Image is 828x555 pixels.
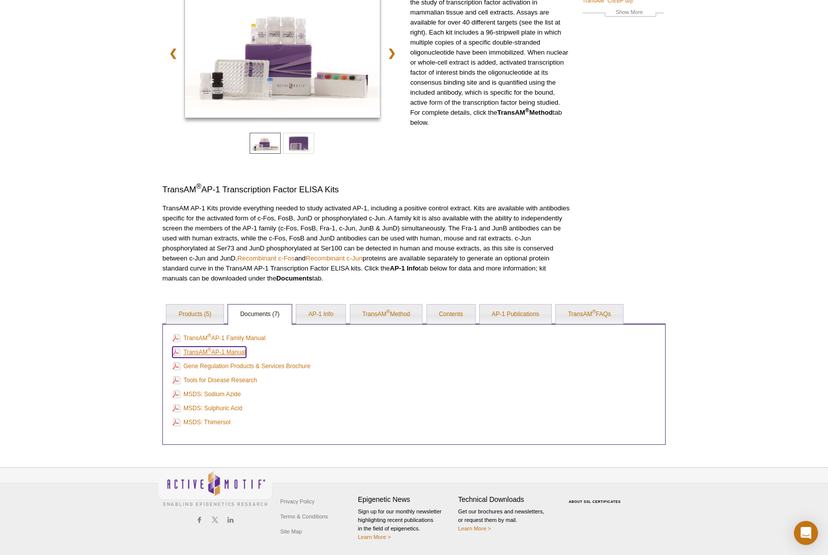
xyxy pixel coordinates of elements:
sup: ® [592,309,595,315]
a: ❯ [381,42,402,65]
h4: Epigenetic News [358,495,453,504]
a: TransAM®Method [350,305,423,325]
a: MSDS: Sodium Azide [172,389,241,400]
a: Recombinant c-Fos [238,254,295,262]
a: TransAM®AP-1 Manual [172,347,246,358]
sup: ® [196,183,201,191]
a: Tools for Disease Research [172,375,257,386]
a: TransAM®AP-1 Family Manual [172,333,266,344]
sup: ® [386,309,390,315]
h4: Technical Downloads [458,495,553,504]
p: Get our brochures and newsletters, or request them by mail. [458,507,553,533]
a: Privacy Policy [278,494,317,509]
a: Learn More > [358,534,391,540]
a: MSDS: Sulphuric Acid [172,403,242,414]
a: TransAM®FAQs [556,305,623,325]
a: Products (5) [166,305,223,325]
table: Click to Verify - This site chose Symantec SSL for secure e-commerce and confidential communicati... [558,485,634,507]
sup: ® [208,333,211,339]
a: Contents [427,305,475,325]
p: Sign up for our monthly newsletter highlighting recent publications in the field of epigenetics. [358,507,453,541]
div: Open Intercom Messenger [794,521,818,545]
a: ABOUT SSL CERTIFICATES [569,500,621,503]
a: Show More [582,8,664,19]
a: Terms & Conditions [278,509,330,524]
sup: ® [208,347,211,353]
a: Recombinant c-Jun [306,254,363,262]
a: Site Map [278,524,304,539]
sup: ® [525,107,529,113]
a: MSDS: Thimersol [172,417,231,428]
a: Gene Regulation Products & Services Brochure [172,361,310,372]
p: TransAM AP-1 Kits provide everything needed to study activated AP-1, including a positive control... [162,203,570,284]
a: ❮ [162,42,184,65]
a: AP-1 Publications [480,305,551,325]
a: Documents (7) [228,305,292,325]
strong: TransAM Method [497,109,553,116]
h3: TransAM AP-1 Transcription Factor ELISA Kits [162,184,570,196]
img: Active Motif, [157,468,273,508]
strong: Documents [276,274,312,282]
a: Learn More > [458,525,491,531]
strong: AP-1 Info [390,264,419,272]
a: AP-1 Info [296,305,345,325]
